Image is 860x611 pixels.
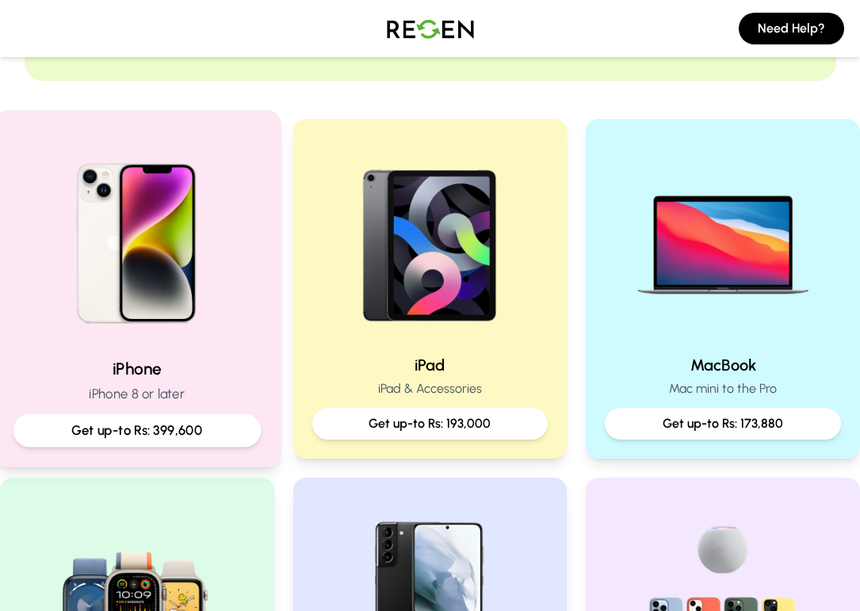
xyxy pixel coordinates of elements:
h2: iPad [312,354,548,376]
p: iPhone 8 or later [13,384,262,404]
p: Get up-to Rs: 193,000 [325,414,536,433]
img: Logo [375,6,486,51]
p: Get up-to Rs: 173,880 [617,414,828,433]
p: Get up-to Rs: 399,600 [26,421,247,440]
p: iPad & Accessories [312,379,548,398]
img: MacBook [621,138,824,341]
button: Need Help? [739,13,844,44]
h2: MacBook [605,354,841,376]
img: iPad [328,138,531,341]
h2: iPhone [13,357,262,380]
img: iPhone [30,131,243,344]
p: Mac mini to the Pro [605,379,841,398]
